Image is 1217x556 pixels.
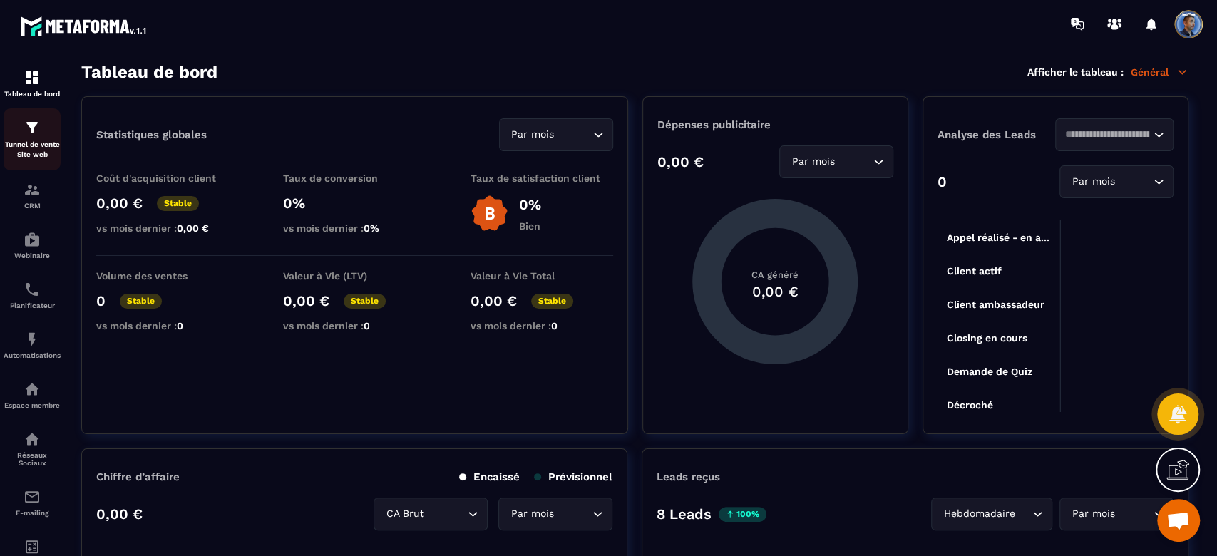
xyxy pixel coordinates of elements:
p: 0,00 € [657,153,704,170]
p: Afficher le tableau : [1027,66,1124,78]
img: formation [24,69,41,86]
img: social-network [24,431,41,448]
p: Prévisionnel [534,470,612,483]
span: 0 [551,320,558,331]
p: Volume des ventes [96,270,239,282]
a: schedulerschedulerPlanificateur [4,270,61,320]
span: Hebdomadaire [940,506,1018,522]
a: automationsautomationsEspace membre [4,370,61,420]
p: Analyse des Leads [938,128,1056,141]
div: Search for option [1055,118,1174,151]
p: E-mailing [4,509,61,517]
span: 0% [364,222,379,234]
span: Par mois [508,506,557,522]
p: Automatisations [4,351,61,359]
div: Search for option [1059,165,1174,198]
p: Stable [120,294,162,309]
p: 0,00 € [96,505,143,522]
tspan: Client actif [946,265,1001,277]
div: Search for option [374,498,488,530]
p: Réseaux Sociaux [4,451,61,467]
img: formation [24,181,41,198]
tspan: Demande de Quiz [946,366,1032,377]
p: Espace membre [4,401,61,409]
p: vs mois dernier : [96,222,239,234]
img: automations [24,231,41,248]
a: automationsautomationsAutomatisations [4,320,61,370]
input: Search for option [1118,506,1150,522]
p: Stable [531,294,573,309]
span: 0,00 € [177,222,209,234]
tspan: Client ambassadeur [946,299,1044,310]
a: formationformationCRM [4,170,61,220]
p: Tunnel de vente Site web [4,140,61,160]
input: Search for option [558,127,590,143]
img: scheduler [24,281,41,298]
p: 0 [96,292,106,309]
div: Search for option [499,118,613,151]
a: formationformationTableau de bord [4,58,61,108]
p: Coût d'acquisition client [96,173,239,184]
span: 0 [364,320,370,331]
p: Leads reçus [657,470,720,483]
div: Ouvrir le chat [1157,499,1200,542]
p: Général [1131,66,1188,78]
p: Statistiques globales [96,128,207,141]
a: social-networksocial-networkRéseaux Sociaux [4,420,61,478]
img: automations [24,331,41,348]
input: Search for option [1018,506,1029,522]
div: Search for option [931,498,1052,530]
p: Stable [157,196,199,211]
span: Par mois [789,154,838,170]
p: 0,00 € [283,292,329,309]
tspan: Décroché [946,399,992,411]
p: CRM [4,202,61,210]
p: Dépenses publicitaire [657,118,893,131]
p: Valeur à Vie Total [471,270,613,282]
p: 0 [938,173,947,190]
tspan: Closing en cours [946,332,1027,344]
p: Encaissé [459,470,520,483]
img: accountant [24,538,41,555]
a: automationsautomationsWebinaire [4,220,61,270]
img: logo [20,13,148,38]
p: Bien [519,220,541,232]
p: vs mois dernier : [283,320,426,331]
p: 0% [283,195,426,212]
p: Taux de satisfaction client [471,173,613,184]
input: Search for option [427,506,464,522]
p: 0,00 € [471,292,517,309]
a: formationformationTunnel de vente Site web [4,108,61,170]
tspan: Appel réalisé - en a... [946,232,1049,243]
a: emailemailE-mailing [4,478,61,527]
p: Tableau de bord [4,90,61,98]
img: formation [24,119,41,136]
img: email [24,488,41,505]
p: vs mois dernier : [471,320,613,331]
p: vs mois dernier : [283,222,426,234]
p: Chiffre d’affaire [96,470,180,483]
span: Par mois [508,127,558,143]
p: 0,00 € [96,195,143,212]
p: 8 Leads [657,505,712,522]
p: Taux de conversion [283,173,426,184]
p: 0% [519,196,541,213]
p: Webinaire [4,252,61,259]
p: Stable [344,294,386,309]
span: 0 [177,320,183,331]
span: Par mois [1069,174,1118,190]
p: Planificateur [4,302,61,309]
input: Search for option [1064,127,1150,143]
div: Search for option [779,145,893,178]
div: Search for option [1059,498,1174,530]
p: vs mois dernier : [96,320,239,331]
h3: Tableau de bord [81,62,217,82]
p: 100% [719,507,766,522]
input: Search for option [1118,174,1150,190]
p: Valeur à Vie (LTV) [283,270,426,282]
span: Par mois [1069,506,1118,522]
div: Search for option [498,498,612,530]
img: b-badge-o.b3b20ee6.svg [471,195,508,232]
img: automations [24,381,41,398]
span: CA Brut [383,506,427,522]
